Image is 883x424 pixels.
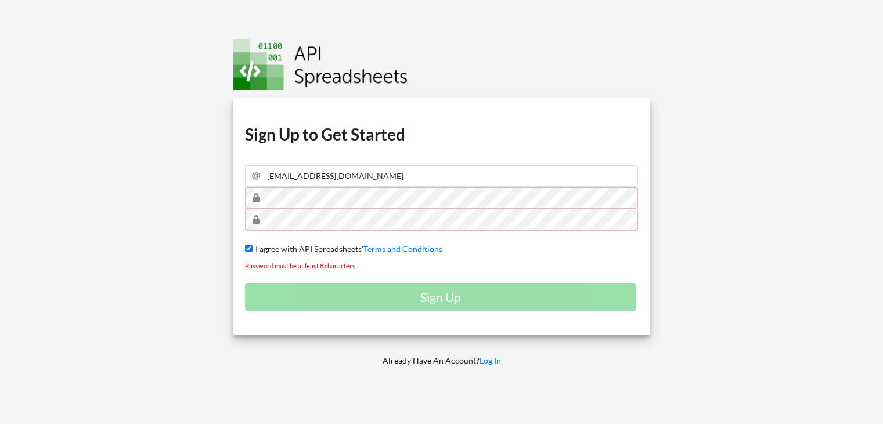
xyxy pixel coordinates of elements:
span: I agree with API Spreadsheets' [253,244,363,254]
img: Logo.png [233,39,408,90]
input: Email [245,165,639,187]
a: Terms and Conditions [363,244,442,254]
h1: Sign Up to Get Started [245,124,639,145]
a: Log In [480,355,501,365]
small: Password must be at least 8 characters [245,262,355,270]
p: Already Have An Account? [225,355,658,366]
